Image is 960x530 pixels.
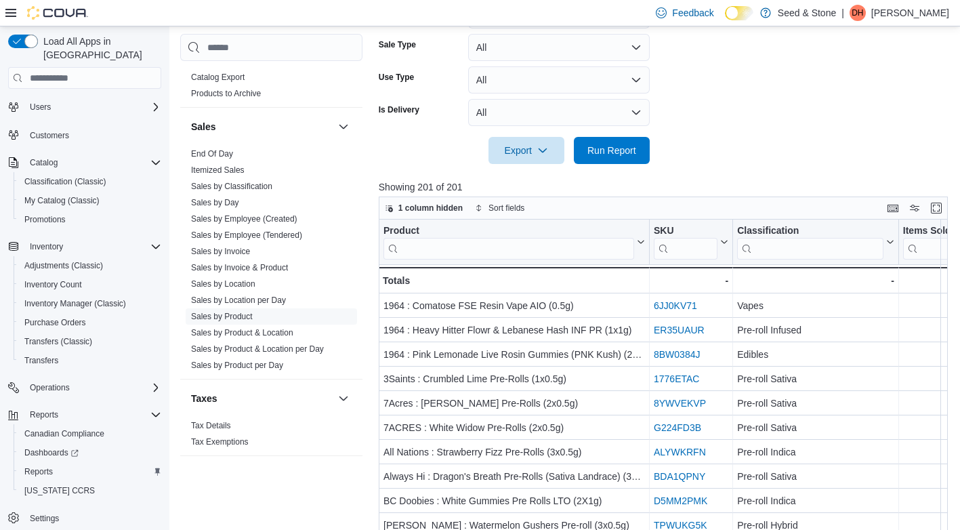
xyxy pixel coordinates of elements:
[191,328,293,338] a: Sales by Product & Location
[24,380,161,396] span: Operations
[19,483,100,499] a: [US_STATE] CCRS
[654,272,728,289] div: -
[24,447,79,458] span: Dashboards
[30,409,58,420] span: Reports
[19,314,161,331] span: Purchase Orders
[24,126,161,143] span: Customers
[14,256,167,275] button: Adjustments (Classic)
[24,428,104,439] span: Canadian Compliance
[191,148,233,159] span: End Of Day
[654,422,701,433] a: G224FD3B
[24,485,95,496] span: [US_STATE] CCRS
[903,225,959,238] div: Items Sold
[903,225,959,260] div: Items Sold
[191,421,231,430] a: Tax Details
[191,436,249,447] span: Tax Exemptions
[14,210,167,229] button: Promotions
[468,66,650,94] button: All
[24,355,58,366] span: Transfers
[3,378,167,397] button: Operations
[191,197,239,208] span: Sales by Day
[24,99,56,115] button: Users
[398,203,463,213] span: 1 column hidden
[191,213,297,224] span: Sales by Employee (Created)
[30,241,63,252] span: Inventory
[3,125,167,144] button: Customers
[725,6,753,20] input: Dark Mode
[488,137,564,164] button: Export
[191,72,245,83] span: Catalog Export
[383,493,645,509] div: BC Doobies : White Gummies Pre Rolls LTO (2X1g)
[191,360,283,371] span: Sales by Product per Day
[383,225,645,260] button: Product
[24,407,64,423] button: Reports
[654,225,717,238] div: SKU
[191,198,239,207] a: Sales by Day
[14,172,167,191] button: Classification (Classic)
[654,325,705,335] a: ER35UAUR
[30,382,70,393] span: Operations
[191,149,233,159] a: End Of Day
[383,371,645,387] div: 3Saints : Crumbled Lime Pre-Rolls (1x0.5g)
[379,180,954,194] p: Showing 201 of 201
[383,225,634,238] div: Product
[19,295,131,312] a: Inventory Manager (Classic)
[24,510,161,527] span: Settings
[19,426,110,442] a: Canadian Compliance
[191,361,283,370] a: Sales by Product per Day
[180,69,362,107] div: Products
[654,495,707,506] a: D5MM2PMK
[24,239,161,255] span: Inventory
[379,200,468,216] button: 1 column hidden
[383,420,645,436] div: 7ACRES : White Widow Pre-Rolls (2x0.5g)
[24,195,100,206] span: My Catalog (Classic)
[191,182,272,191] a: Sales by Classification
[778,5,836,21] p: Seed & Stone
[180,146,362,379] div: Sales
[19,277,161,293] span: Inventory Count
[383,395,645,411] div: 7Acres : [PERSON_NAME] Pre-Rolls (2x0.5g)
[19,192,105,209] a: My Catalog (Classic)
[19,174,161,190] span: Classification (Classic)
[737,493,894,509] div: Pre-roll Indica
[672,6,713,20] span: Feedback
[19,333,161,350] span: Transfers (Classic)
[14,462,167,481] button: Reports
[191,437,249,447] a: Tax Exemptions
[191,420,231,431] span: Tax Details
[383,346,645,363] div: 1964 : Pink Lemonade Live Rosin Gummies (PNK Kush) (2x4g)
[19,352,161,369] span: Transfers
[654,447,706,457] a: ALYWKRFN
[383,468,645,485] div: Always Hi : Dragon's Breath Pre-Rolls (Sativa Landrace) (3x0.5g)
[30,513,59,524] span: Settings
[19,464,58,480] a: Reports
[335,390,352,407] button: Taxes
[19,295,161,312] span: Inventory Manager (Classic)
[24,466,53,477] span: Reports
[180,417,362,455] div: Taxes
[3,153,167,172] button: Catalog
[469,200,530,216] button: Sort fields
[654,300,697,311] a: 6JJ0KV71
[14,443,167,462] a: Dashboards
[383,298,645,314] div: 1964 : Comatose FSE Resin Vape AIO (0.5g)
[24,260,103,271] span: Adjustments (Classic)
[191,165,245,175] a: Itemized Sales
[379,72,414,83] label: Use Type
[191,327,293,338] span: Sales by Product & Location
[737,444,894,460] div: Pre-roll Indica
[191,247,250,256] a: Sales by Invoice
[654,225,728,260] button: SKU
[14,351,167,370] button: Transfers
[24,336,92,347] span: Transfers (Classic)
[3,237,167,256] button: Inventory
[30,130,69,141] span: Customers
[654,349,700,360] a: 8BW0384J
[24,239,68,255] button: Inventory
[737,420,894,436] div: Pre-roll Sativa
[191,181,272,192] span: Sales by Classification
[14,313,167,332] button: Purchase Orders
[737,225,883,238] div: Classification
[654,398,706,409] a: 8YWVEKVP
[497,137,556,164] span: Export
